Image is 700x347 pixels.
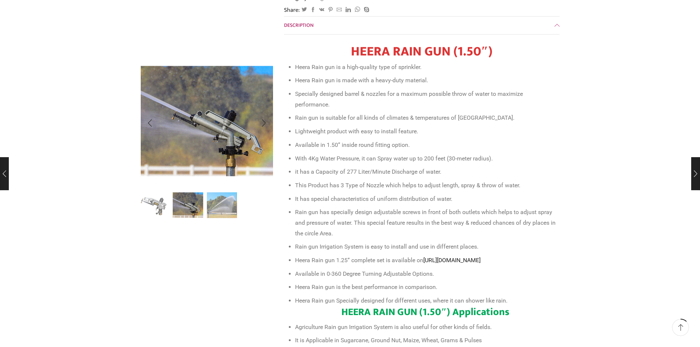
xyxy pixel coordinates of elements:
[295,62,556,73] li: Heera Rain gun is a high-quality type of sprinkler.
[207,190,237,220] a: p2
[139,191,169,221] img: Heera Raingun 1.50
[141,114,159,132] div: Previous slide
[295,89,556,110] li: Specially designed barrel & nozzles for a maximum possible throw of water to maximize performance.
[295,153,556,164] li: With 4Kg Water Pressure, it can Spray water up to 200 feet (30-meter radius).
[295,194,556,205] li: It has special characteristics of uniform distribution of water.
[295,207,556,239] li: Rain gun has specially design adjustable screws in front of both outlets which helps to adjust sp...
[341,304,509,321] strong: HEERA RAIN GUN (1.50″) Applications
[295,242,556,252] li: Rain gun Irrigation System is easy to install and use in different places.
[295,113,556,123] li: Rain gun is suitable for all kinds of climates & temperatures of [GEOGRAPHIC_DATA].
[255,114,273,132] div: Next slide
[139,191,169,220] li: 1 / 3
[207,191,237,220] li: 3 / 3
[295,296,556,318] li: Heera Rain gun Specially designed for different uses, where it can shower like rain.
[295,75,556,86] li: Heera Rain gun is made with a heavy-duty material.
[295,335,556,346] li: It is Applicable in Sugarcane, Ground Nut, Maize, Wheat, Grams & Pulses
[173,190,203,220] a: p1
[284,6,300,14] span: Share:
[284,21,313,29] span: Description
[295,282,556,293] li: Heera Rain gun is the best performance in comparison.
[295,167,556,177] li: it has a Capacity of 277 Liter/Minute Discharge of water.
[295,140,556,151] li: Available in 1.50” inside round fitting option.
[295,180,556,191] li: This Product has 3 Type of Nozzle which helps to adjust length, spray & throw of water.
[295,255,556,266] li: Heera Rain gun 1.25” complete set is available on
[295,269,556,279] li: Available in 0-360 Degree Turning Adjustable Options.
[423,257,481,264] a: [URL][DOMAIN_NAME]
[295,126,556,137] li: Lightweight product with easy to install feature.
[295,322,556,333] li: Agriculture Rain gun Irrigation System is also useful for other kinds of fields.
[141,55,273,187] div: 2 / 3
[351,40,492,62] strong: HEERA RAIN GUN (1.50″)
[173,191,203,220] li: 2 / 3
[284,17,560,34] a: Description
